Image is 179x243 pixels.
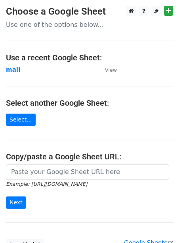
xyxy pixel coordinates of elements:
a: mail [6,66,20,73]
a: View [97,66,117,73]
small: View [105,67,117,73]
a: Select... [6,114,36,126]
h4: Select another Google Sheet: [6,98,173,108]
h4: Copy/paste a Google Sheet URL: [6,152,173,161]
h4: Use a recent Google Sheet: [6,53,173,62]
small: Example: [URL][DOMAIN_NAME] [6,181,87,187]
h3: Choose a Google Sheet [6,6,173,17]
input: Paste your Google Sheet URL here [6,164,169,179]
p: Use one of the options below... [6,21,173,29]
input: Next [6,196,26,209]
